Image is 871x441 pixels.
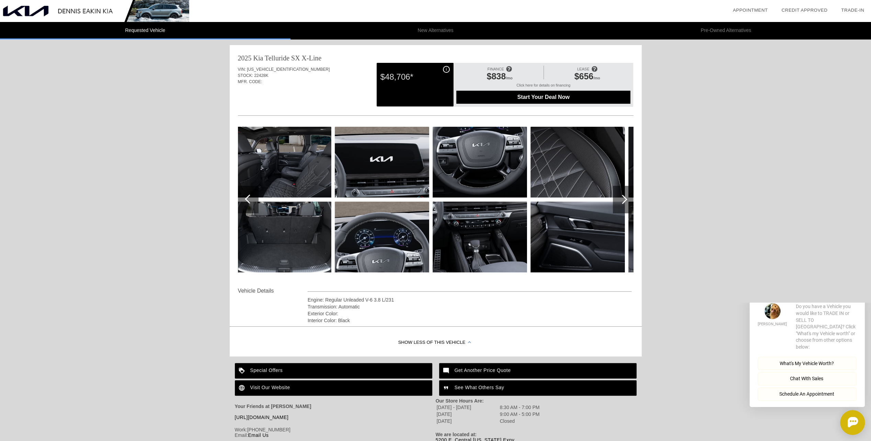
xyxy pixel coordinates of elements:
[235,404,311,409] strong: Your Friends at [PERSON_NAME]
[574,71,594,81] span: $656
[500,418,540,424] td: Closed
[308,310,632,317] div: Exterior Color:
[500,411,540,417] td: 9:00 AM - 5:00 PM
[238,79,262,84] span: MFR. CODE:
[238,67,246,72] span: VIN:
[547,71,627,83] div: /mo
[436,411,499,417] td: [DATE]
[237,202,331,272] img: ef141c88b12147269ccc33d4f4a24841.jpg
[308,303,632,310] div: Transmission: Automatic
[488,67,504,71] span: FINANCE
[254,73,268,78] span: 22428K
[487,71,506,81] span: $838
[436,404,499,410] td: [DATE] - [DATE]
[248,432,268,438] a: Email Us
[291,53,321,63] div: SX X-Line
[235,427,436,432] div: Work:
[460,71,539,83] div: /mo
[235,363,432,378] a: Special Offers
[235,380,250,396] img: ic_language_white_24dp_2x.png
[436,432,477,437] strong: We are located at:
[628,202,723,272] img: 4672b46ce87246b2a555753d23111223.jpg
[439,363,455,378] img: ic_mode_comment_white_24dp_2x.png
[380,68,450,86] div: $48,706*
[235,432,436,438] div: Email:
[436,418,499,424] td: [DATE]
[439,380,455,396] img: ic_format_quote_white_24dp_2x.png
[530,127,625,197] img: d2d24a3980c54802b07af1893eaabe48.jpg
[247,67,330,72] span: [US_VEHICLE_IDENTIFICATION_NUMBER]
[308,317,632,324] div: Interior Color: Black
[235,380,432,396] a: Visit Our Website
[841,8,864,13] a: Trade-In
[335,202,429,272] img: 8a2bb38d069f445e81f0e0e33cf47901.jpg
[235,363,250,378] img: ic_loyalty_white_24dp_2x.png
[230,329,642,357] div: Show Less of this Vehicle
[433,202,527,272] img: 240c661b70e543c3b1d48571eb6903a7.jpg
[446,67,447,72] span: i
[465,94,622,100] span: Start Your Deal Now
[238,73,253,78] span: STOCK:
[238,95,633,106] div: Quoted on [DATE] 9:06:54 PM
[500,404,540,410] td: 8:30 AM - 7:00 PM
[581,22,871,39] li: Pre-Owned Alternatives
[235,415,289,420] a: [URL][DOMAIN_NAME]
[530,202,625,272] img: 5afdcb73e8b14a8c86ee560490cb0d03.jpg
[439,380,637,396] a: See What Others Say
[247,427,290,432] span: [PHONE_NUMBER]
[781,8,827,13] a: Credit Approved
[456,83,630,91] div: Click here for details on financing
[238,53,289,63] div: 2025 Kia Telluride
[308,296,632,303] div: Engine: Regular Unleaded V-6 3.8 L/231
[237,127,331,197] img: 49b990de8f9e42998885518aa97ff30f.jpg
[577,67,589,71] span: LEASE
[733,8,768,13] a: Appointment
[433,127,527,197] img: c6be70dbe69142d887c42959ca239255.jpg
[290,22,581,39] li: New Alternatives
[335,127,429,197] img: 1c5df6db2fde48c2b4151834ddd207be.jpg
[439,363,637,378] a: Get Another Price Quote
[735,303,871,441] iframe: Chat Assistance
[238,287,308,295] div: Vehicle Details
[436,398,484,404] strong: Our Store Hours Are:
[628,127,723,197] img: fccb77e31f4f4d758a1d9a2c57ee9777.jpg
